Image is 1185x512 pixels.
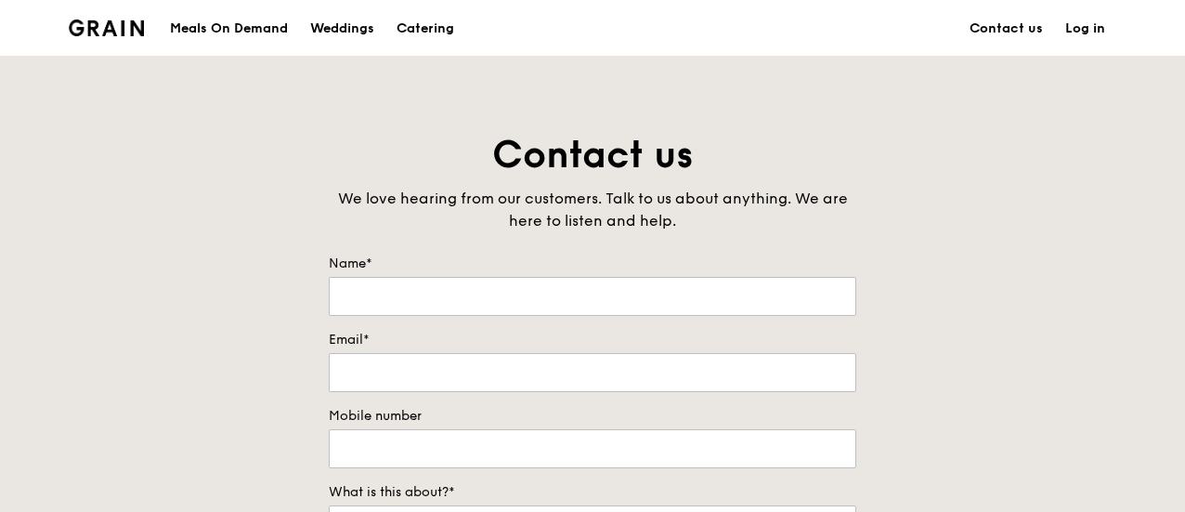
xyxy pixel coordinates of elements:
[299,1,385,57] a: Weddings
[1054,1,1116,57] a: Log in
[958,1,1054,57] a: Contact us
[329,255,856,273] label: Name*
[397,1,454,57] div: Catering
[329,331,856,349] label: Email*
[385,1,465,57] a: Catering
[329,407,856,426] label: Mobile number
[329,130,856,180] h1: Contact us
[310,1,374,57] div: Weddings
[329,483,856,502] label: What is this about?*
[69,20,144,36] img: Grain
[329,188,856,232] div: We love hearing from our customers. Talk to us about anything. We are here to listen and help.
[170,1,288,57] div: Meals On Demand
